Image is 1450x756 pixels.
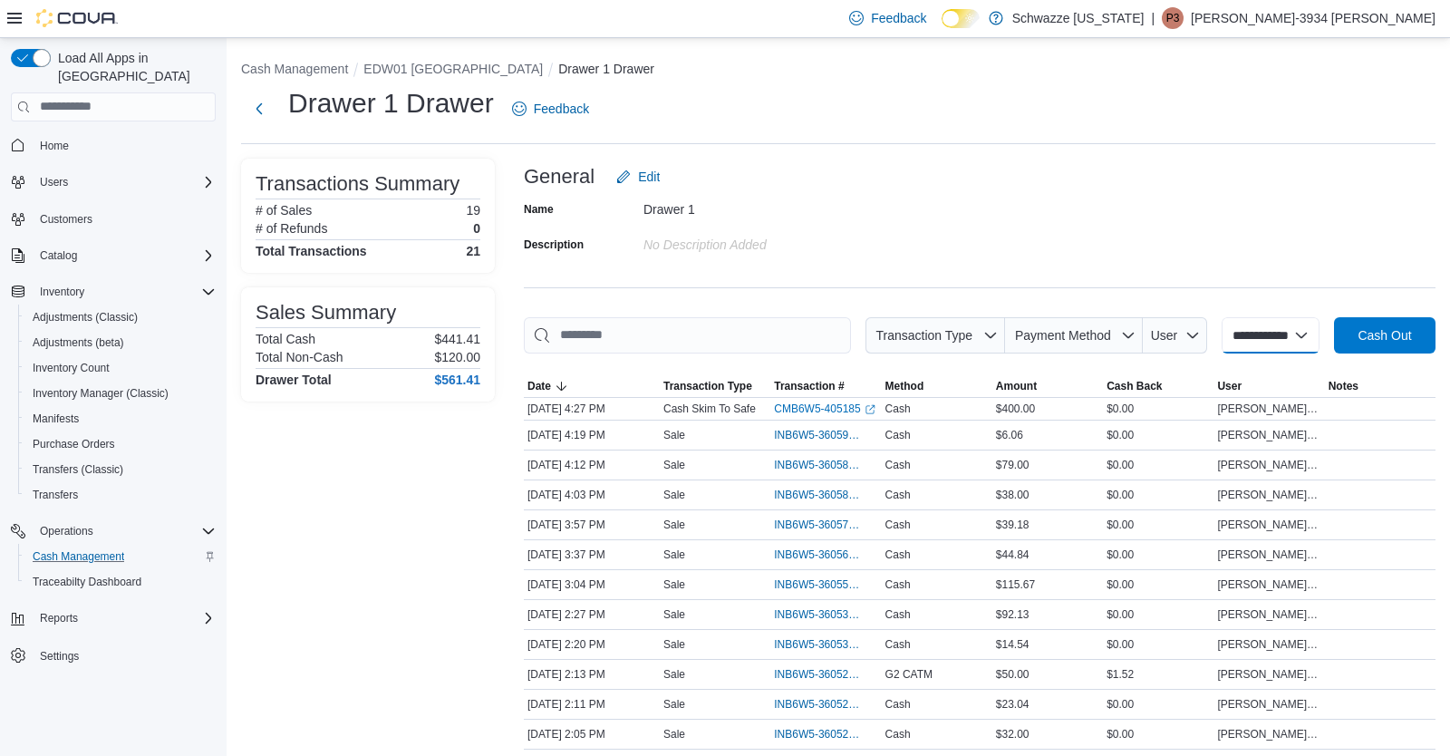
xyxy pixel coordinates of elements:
[774,548,859,562] span: INB6W5-3605691
[885,697,911,712] span: Cash
[4,606,223,631] button: Reports
[25,433,216,455] span: Purchase Orders
[256,373,332,387] h4: Drawer Total
[33,549,124,564] span: Cash Management
[363,62,543,76] button: EDW01 [GEOGRAPHIC_DATA]
[40,649,79,664] span: Settings
[36,9,118,27] img: Cova
[885,667,933,682] span: G2 CATM
[1103,424,1213,446] div: $0.00
[524,604,660,625] div: [DATE] 2:27 PM
[18,381,223,406] button: Inventory Manager (Classic)
[1015,328,1111,343] span: Payment Method
[25,383,176,404] a: Inventory Manager (Classic)
[256,203,312,218] h6: # of Sales
[774,697,859,712] span: INB6W5-3605277
[33,208,100,230] a: Customers
[25,357,117,379] a: Inventory Count
[33,386,169,401] span: Inventory Manager (Classic)
[33,208,216,230] span: Customers
[524,693,660,715] div: [DATE] 2:11 PM
[885,607,911,622] span: Cash
[33,335,124,350] span: Adjustments (beta)
[33,135,76,157] a: Home
[33,607,85,629] button: Reports
[996,697,1029,712] span: $23.04
[1103,604,1213,625] div: $0.00
[524,166,594,188] h3: General
[885,727,911,741] span: Cash
[996,548,1029,562] span: $44.84
[524,375,660,397] button: Date
[4,206,223,232] button: Customers
[524,484,660,506] div: [DATE] 4:03 PM
[774,634,877,655] button: INB6W5-3605313
[663,458,685,472] p: Sale
[241,62,348,76] button: Cash Management
[473,221,480,236] p: 0
[434,373,480,387] h4: $561.41
[288,85,494,121] h1: Drawer 1 Drawer
[33,171,75,193] button: Users
[885,402,911,416] span: Cash
[885,637,911,652] span: Cash
[885,458,911,472] span: Cash
[1217,727,1320,741] span: [PERSON_NAME]-1265 [PERSON_NAME]
[18,457,223,482] button: Transfers (Classic)
[992,375,1103,397] button: Amount
[524,454,660,476] div: [DATE] 4:12 PM
[1217,577,1320,592] span: [PERSON_NAME]-1265 [PERSON_NAME]
[18,544,223,569] button: Cash Management
[25,408,216,430] span: Manifests
[1325,375,1435,397] button: Notes
[466,203,480,218] p: 19
[774,518,859,532] span: INB6W5-3605787
[18,569,223,595] button: Traceabilty Dashboard
[996,428,1023,442] span: $6.06
[1217,402,1320,416] span: [PERSON_NAME]-3934 [PERSON_NAME]
[1005,317,1143,354] button: Payment Method
[1107,379,1162,393] span: Cash Back
[18,355,223,381] button: Inventory Count
[256,173,459,195] h3: Transactions Summary
[1162,7,1184,29] div: Phoebe-3934 Yazzie
[660,375,770,397] button: Transaction Type
[25,433,122,455] a: Purchase Orders
[865,404,875,415] svg: External link
[25,459,216,480] span: Transfers (Classic)
[774,727,859,741] span: INB6W5-3605247
[25,408,86,430] a: Manifests
[885,379,924,393] span: Method
[774,637,859,652] span: INB6W5-3605313
[40,248,77,263] span: Catalog
[774,604,877,625] button: INB6W5-3605352
[33,412,79,426] span: Manifests
[434,350,480,364] p: $120.00
[40,524,93,538] span: Operations
[18,305,223,330] button: Adjustments (Classic)
[1103,664,1213,685] div: $1.52
[33,245,216,267] span: Catalog
[996,518,1029,532] span: $39.18
[25,459,130,480] a: Transfers (Classic)
[25,484,85,506] a: Transfers
[256,244,367,258] h4: Total Transactions
[663,428,685,442] p: Sale
[885,488,911,502] span: Cash
[33,437,115,451] span: Purchase Orders
[33,575,141,589] span: Traceabilty Dashboard
[1217,458,1320,472] span: [PERSON_NAME]-1265 [PERSON_NAME]
[885,548,911,562] span: Cash
[663,667,685,682] p: Sale
[663,488,685,502] p: Sale
[33,607,216,629] span: Reports
[942,9,980,28] input: Dark Mode
[1103,454,1213,476] div: $0.00
[33,281,216,303] span: Inventory
[4,132,223,159] button: Home
[1103,484,1213,506] div: $0.00
[774,488,859,502] span: INB6W5-3605818
[4,279,223,305] button: Inventory
[4,170,223,195] button: Users
[11,125,216,716] nav: Complex example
